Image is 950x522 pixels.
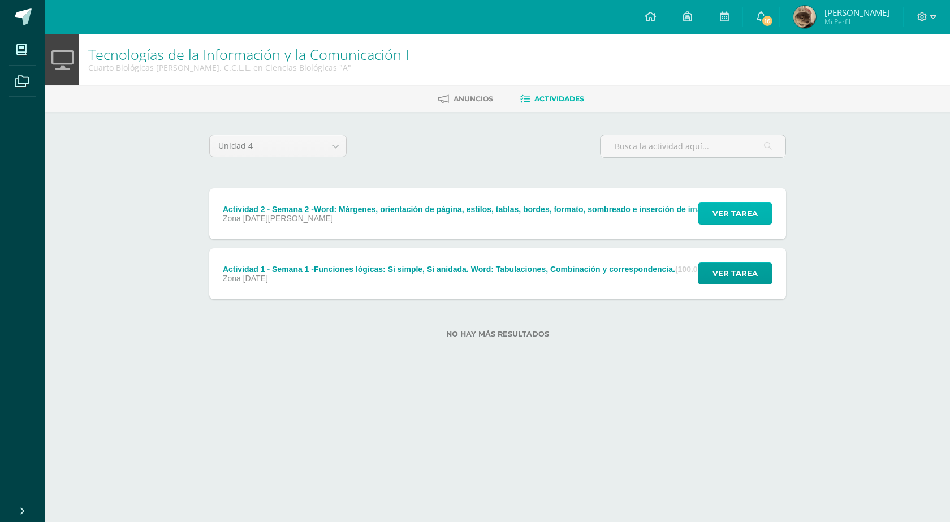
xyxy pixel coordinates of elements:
[223,274,241,283] span: Zona
[210,135,346,157] a: Unidad 4
[223,214,241,223] span: Zona
[675,265,714,274] strong: (100.0 pts)
[698,202,772,225] button: Ver tarea
[534,94,584,103] span: Actividades
[824,17,889,27] span: Mi Perfil
[243,274,268,283] span: [DATE]
[712,263,758,284] span: Ver tarea
[209,330,786,338] label: No hay más resultados
[520,90,584,108] a: Actividades
[698,262,772,284] button: Ver tarea
[88,62,409,73] div: Cuarto Biológicas Bach. C.C.L.L. en Ciencias Biológicas 'A'
[218,135,316,157] span: Unidad 4
[243,214,333,223] span: [DATE][PERSON_NAME]
[761,15,774,27] span: 16
[793,6,816,28] img: 4a7f54cfb78641ec56ee0249bd5416f7.png
[824,7,889,18] span: [PERSON_NAME]
[88,46,409,62] h1: Tecnologías de la Información y la Comunicación I
[601,135,785,157] input: Busca la actividad aquí...
[454,94,493,103] span: Anuncios
[223,205,764,214] div: Actividad 2 - Semana 2 -Word: Márgenes, orientación de página, estilos, tablas, bordes, formato, ...
[88,45,409,64] a: Tecnologías de la Información y la Comunicación I
[438,90,493,108] a: Anuncios
[223,265,714,274] div: Actividad 1 - Semana 1 -Funciones lógicas: Si simple, Si anidada. Word: Tabulaciones, Combinación...
[712,203,758,224] span: Ver tarea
